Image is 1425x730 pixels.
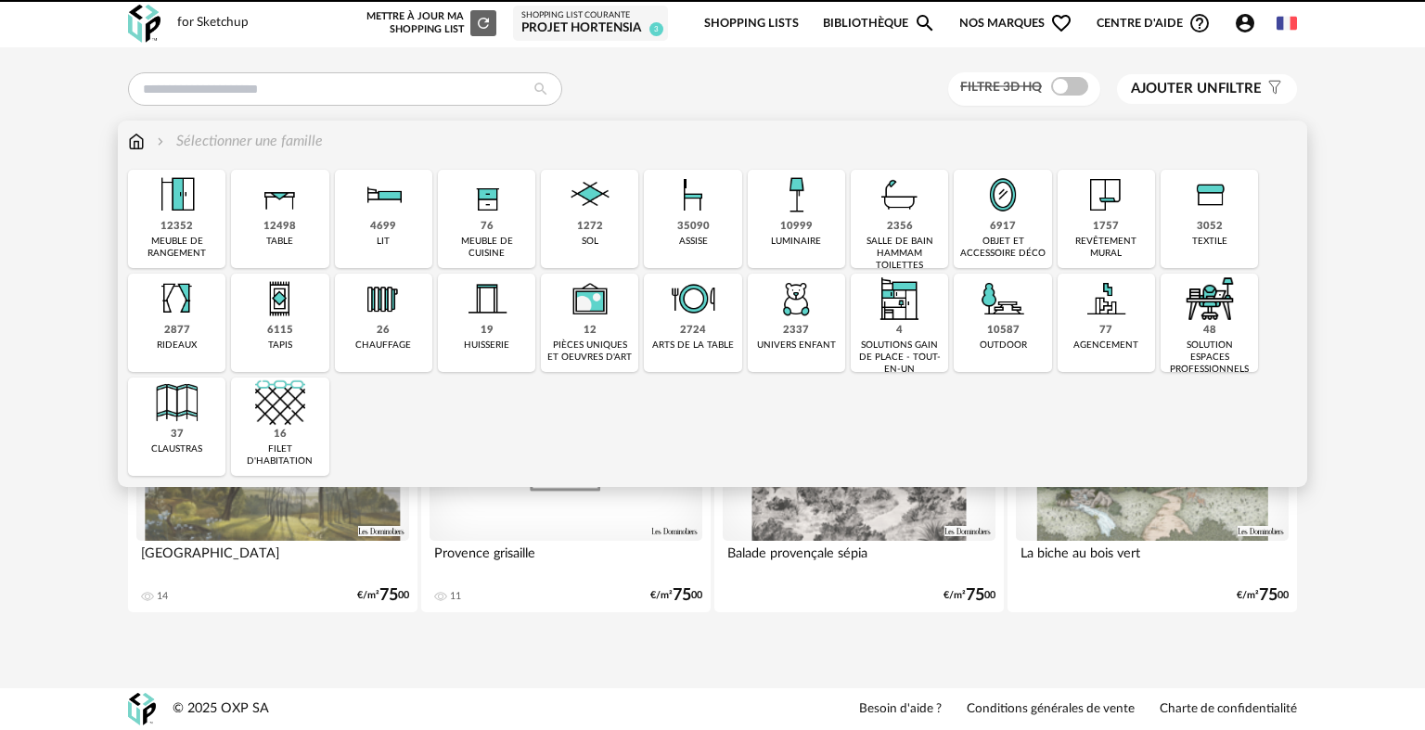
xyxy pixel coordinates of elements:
[582,236,598,248] div: sol
[959,236,1046,260] div: objet et accessoire déco
[1237,589,1289,602] div: €/m² 00
[153,131,168,152] img: svg+xml;base64,PHN2ZyB3aWR0aD0iMTYiIGhlaWdodD0iMTYiIHZpZXdCb3g9IjAgMCAxNiAxNiIgZmlsbD0ibm9uZSIgeG...
[1192,236,1227,248] div: textile
[1234,12,1265,34] span: Account Circle icon
[377,324,390,338] div: 26
[377,236,390,248] div: lit
[1160,701,1297,718] a: Charte de confidentialité
[462,170,512,220] img: Rangement.png
[1050,12,1072,34] span: Heart Outline icon
[177,15,249,32] div: for Sketchup
[358,170,408,220] img: Literie.png
[450,590,461,603] div: 11
[357,589,409,602] div: €/m² 00
[157,339,197,352] div: rideaux
[157,590,168,603] div: 14
[173,700,269,718] div: © 2025 OXP SA
[153,131,323,152] div: Sélectionner une famille
[823,2,936,45] a: BibliothèqueMagnify icon
[151,443,202,455] div: claustras
[481,324,494,338] div: 19
[875,274,925,324] img: ToutEnUn.png
[171,428,184,442] div: 37
[896,324,903,338] div: 4
[704,2,799,45] a: Shopping Lists
[649,22,663,36] span: 3
[363,10,496,36] div: Mettre à jour ma Shopping List
[723,541,995,578] div: Balade provençale sépia
[1185,274,1235,324] img: espace-de-travail.png
[164,324,190,338] div: 2877
[1099,324,1112,338] div: 77
[783,324,809,338] div: 2337
[521,20,660,37] div: Projet Hortensia
[771,236,821,248] div: luminaire
[255,378,305,428] img: filet.png
[263,220,296,234] div: 12498
[1081,170,1131,220] img: Papier%20peint.png
[1188,12,1211,34] span: Help Circle Outline icon
[673,589,691,602] span: 75
[255,170,305,220] img: Table.png
[1197,220,1223,234] div: 3052
[1185,170,1235,220] img: Textile.png
[237,443,323,467] div: filet d'habitation
[1277,13,1297,33] img: fr
[1234,12,1256,34] span: Account Circle icon
[152,170,202,220] img: Meuble%20de%20rangement.png
[652,339,734,352] div: arts de la table
[379,589,398,602] span: 75
[128,131,145,152] img: svg+xml;base64,PHN2ZyB3aWR0aD0iMTYiIGhlaWdodD0iMTciIHZpZXdCb3g9IjAgMCAxNiAxNyIgZmlsbD0ibm9uZSIgeG...
[370,220,396,234] div: 4699
[978,170,1028,220] img: Miroir.png
[128,379,417,612] a: 3D HQ [GEOGRAPHIC_DATA] 14 €/m²7500
[1131,80,1262,98] span: filtre
[464,339,509,352] div: huisserie
[771,274,821,324] img: UniversEnfant.png
[1093,220,1119,234] div: 1757
[584,324,597,338] div: 12
[462,274,512,324] img: Huiserie.png
[421,379,711,612] a: 3D HQ Provence grisaille 11 €/m²7500
[1008,379,1297,612] a: 3D HQ La biche au bois vert €/m²7500
[565,274,615,324] img: UniqueOeuvre.png
[679,236,708,248] div: assise
[266,236,293,248] div: table
[358,274,408,324] img: Radiateur.png
[274,428,287,442] div: 16
[128,5,160,43] img: OXP
[987,324,1020,338] div: 10587
[430,541,702,578] div: Provence grisaille
[944,589,995,602] div: €/m² 00
[914,12,936,34] span: Magnify icon
[577,220,603,234] div: 1272
[668,274,718,324] img: ArtTable.png
[267,324,293,338] div: 6115
[668,170,718,220] img: Assise.png
[1016,541,1289,578] div: La biche au bois vert
[268,339,292,352] div: tapis
[887,220,913,234] div: 2356
[152,274,202,324] img: Rideaux.png
[1073,339,1138,352] div: agencement
[255,274,305,324] img: Tapis.png
[481,220,494,234] div: 76
[443,236,530,260] div: meuble de cuisine
[714,379,1004,612] a: 3D HQ Balade provençale sépia €/m²7500
[152,378,202,428] img: Cloison.png
[967,701,1135,718] a: Conditions générales de vente
[1063,236,1149,260] div: revêtement mural
[680,324,706,338] div: 2724
[978,274,1028,324] img: Outdoor.png
[565,170,615,220] img: Sol.png
[128,693,156,725] img: OXP
[1097,12,1211,34] span: Centre d'aideHelp Circle Outline icon
[771,170,821,220] img: Luminaire.png
[875,170,925,220] img: Salle%20de%20bain.png
[859,701,942,718] a: Besoin d'aide ?
[1081,274,1131,324] img: Agencement.png
[136,541,409,578] div: [GEOGRAPHIC_DATA]
[677,220,710,234] div: 35090
[521,10,660,21] div: Shopping List courante
[650,589,702,602] div: €/m² 00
